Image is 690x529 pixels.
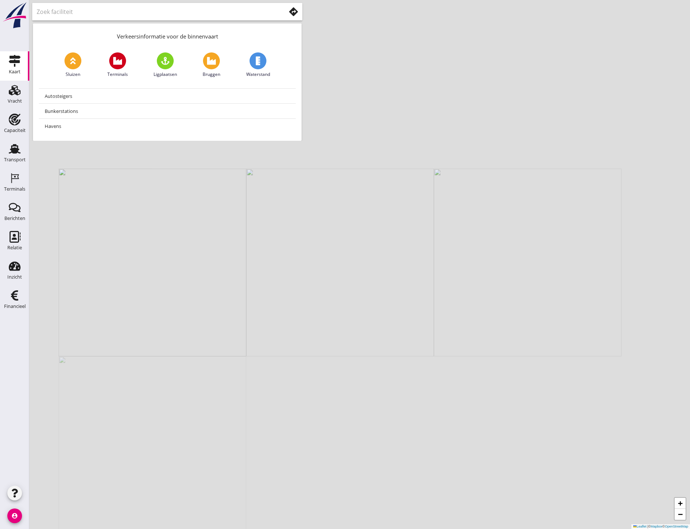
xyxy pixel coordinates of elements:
[154,52,177,78] a: Ligplaatsen
[7,275,22,279] div: Inzicht
[8,99,22,103] div: Vracht
[651,525,663,528] a: Mapbox
[665,525,688,528] a: OpenStreetMap
[633,525,646,528] a: Leaflet
[203,71,220,78] span: Bruggen
[675,498,686,509] a: Zoom in
[64,52,81,78] a: Sluizen
[246,71,270,78] span: Waterstand
[675,509,686,520] a: Zoom out
[33,23,302,47] div: Verkeersinformatie voor de binnenvaart
[37,6,276,18] input: Zoek faciliteit
[45,122,290,131] div: Havens
[4,128,26,133] div: Capaciteit
[4,187,25,191] div: Terminals
[154,71,177,78] span: Ligplaatsen
[1,2,28,29] img: logo-small.a267ee39.svg
[4,216,25,221] div: Berichten
[678,510,683,519] span: −
[66,71,80,78] span: Sluizen
[246,52,270,78] a: Waterstand
[631,524,690,529] div: © ©
[4,157,26,162] div: Transport
[7,245,22,250] div: Relatie
[107,71,128,78] span: Terminals
[7,508,22,523] i: account_circle
[45,92,290,100] div: Autosteigers
[678,499,683,508] span: +
[203,52,220,78] a: Bruggen
[107,52,128,78] a: Terminals
[45,107,290,115] div: Bunkerstations
[9,69,21,74] div: Kaart
[647,525,648,528] span: |
[4,304,26,309] div: Financieel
